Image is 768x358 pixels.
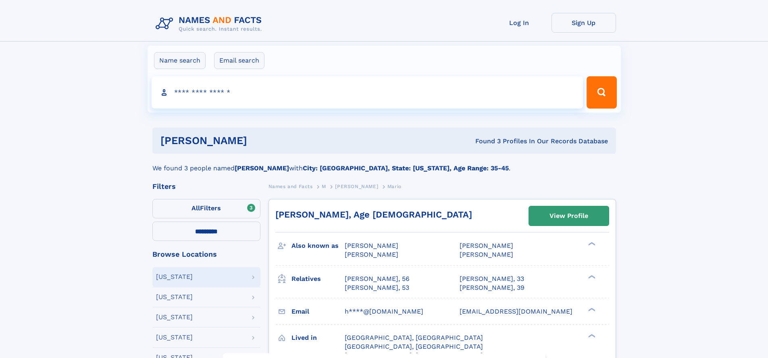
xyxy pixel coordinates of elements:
a: [PERSON_NAME], 56 [345,274,410,283]
a: [PERSON_NAME] [335,181,378,191]
label: Email search [214,52,264,69]
h3: Relatives [291,272,345,286]
div: View Profile [549,207,588,225]
div: ❯ [586,307,596,312]
span: All [191,204,200,212]
h3: Lived in [291,331,345,345]
span: [GEOGRAPHIC_DATA], [GEOGRAPHIC_DATA] [345,334,483,341]
div: Browse Locations [152,251,260,258]
label: Name search [154,52,206,69]
div: [US_STATE] [156,314,193,320]
div: Filters [152,183,260,190]
h3: Email [291,305,345,318]
span: [EMAIL_ADDRESS][DOMAIN_NAME] [460,308,572,315]
b: [PERSON_NAME] [235,164,289,172]
div: We found 3 people named with . [152,154,616,173]
a: [PERSON_NAME], 39 [460,283,524,292]
button: Search Button [587,76,616,109]
div: [US_STATE] [156,274,193,280]
a: [PERSON_NAME], 53 [345,283,409,292]
span: [PERSON_NAME] [335,184,378,189]
span: [PERSON_NAME] [345,242,398,249]
a: Names and Facts [268,181,313,191]
input: search input [152,76,583,109]
span: Mario [387,184,402,189]
a: Sign Up [552,13,616,33]
a: View Profile [529,206,609,226]
h3: Also known as [291,239,345,253]
a: M [322,181,326,191]
div: Found 3 Profiles In Our Records Database [361,137,608,146]
label: Filters [152,199,260,218]
span: M [322,184,326,189]
span: [PERSON_NAME] [345,251,398,258]
div: [US_STATE] [156,334,193,341]
a: Log In [487,13,552,33]
b: City: [GEOGRAPHIC_DATA], State: [US_STATE], Age Range: 35-45 [303,164,509,172]
h1: [PERSON_NAME] [160,136,361,146]
a: [PERSON_NAME], 33 [460,274,524,283]
a: [PERSON_NAME], Age [DEMOGRAPHIC_DATA] [275,209,472,220]
span: [PERSON_NAME] [460,251,513,258]
div: ❯ [586,333,596,338]
div: ❯ [586,274,596,279]
span: [PERSON_NAME] [460,242,513,249]
span: [GEOGRAPHIC_DATA], [GEOGRAPHIC_DATA] [345,343,483,350]
img: Logo Names and Facts [152,13,268,35]
div: ❯ [586,241,596,247]
div: [US_STATE] [156,294,193,300]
